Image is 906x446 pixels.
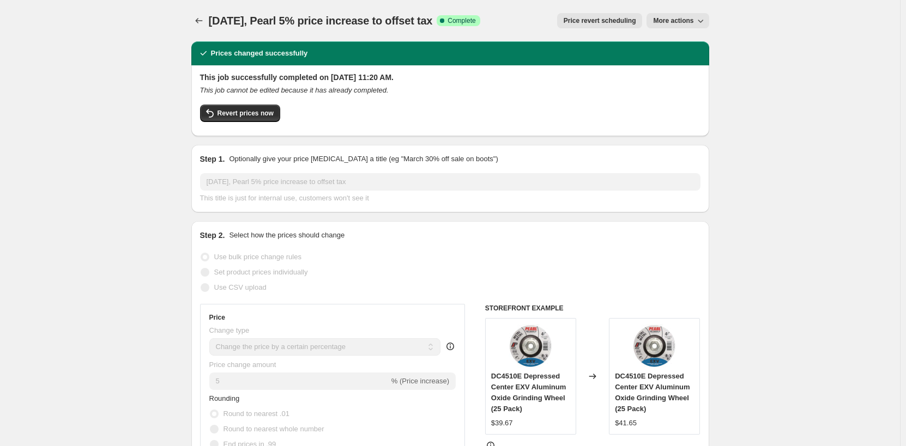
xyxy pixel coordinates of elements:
button: Revert prices now [200,105,280,122]
p: Select how the prices should change [229,230,345,241]
span: Rounding [209,394,240,402]
span: % (Price increase) [391,377,449,385]
span: Round to nearest whole number [224,425,324,433]
span: Price revert scheduling [564,16,636,25]
span: Set product prices individually [214,268,308,276]
p: Optionally give your price [MEDICAL_DATA] a title (eg "March 30% off sale on boots") [229,154,498,164]
span: More actions [653,16,693,25]
i: This job cannot be edited because it has already completed. [200,86,389,94]
div: help [445,341,456,352]
span: DC4510E Depressed Center EXV Aluminum Oxide Grinding Wheel (25 Pack) [615,372,690,413]
h3: Price [209,313,225,322]
span: [DATE], Pearl 5% price increase to offset tax [209,15,433,27]
input: 30% off holiday sale [200,173,700,191]
h6: STOREFRONT EXAMPLE [485,304,700,313]
span: Use bulk price change rules [214,253,301,261]
span: Price change amount [209,361,276,369]
button: More actions [647,13,709,28]
span: Revert prices now [218,109,274,118]
div: $39.67 [491,418,513,429]
button: Price revert scheduling [557,13,643,28]
input: -15 [209,372,389,390]
img: DC_EXV_AO_02_80x.jpg [509,324,552,368]
div: $41.65 [615,418,637,429]
button: Price change jobs [191,13,207,28]
h2: Step 1. [200,154,225,164]
span: Use CSV upload [214,283,267,291]
h2: This job successfully completed on [DATE] 11:20 AM. [200,72,700,83]
span: Round to nearest .01 [224,410,289,418]
h2: Step 2. [200,230,225,241]
img: DC_EXV_AO_02_80x.jpg [633,324,677,368]
span: This title is just for internal use, customers won't see it [200,194,369,202]
span: Change type [209,326,250,334]
span: DC4510E Depressed Center EXV Aluminum Oxide Grinding Wheel (25 Pack) [491,372,566,413]
span: Complete [448,16,475,25]
h2: Prices changed successfully [211,48,308,59]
